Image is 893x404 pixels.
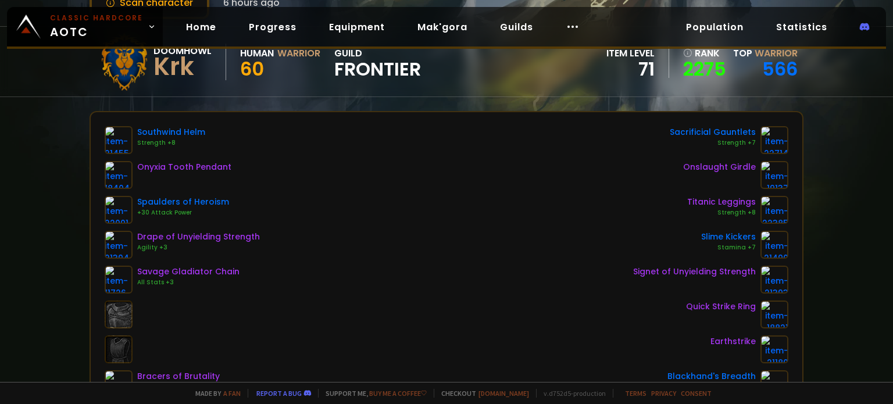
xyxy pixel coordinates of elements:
img: item-22001 [105,196,133,224]
a: Classic HardcoreAOTC [7,7,163,47]
div: Titanic Leggings [687,196,756,208]
div: Krk [153,58,212,76]
div: Slime Kickers [701,231,756,243]
div: +30 Attack Power [137,208,229,217]
div: Agility +3 [137,243,260,252]
a: Guilds [491,15,542,39]
img: item-11726 [105,266,133,294]
div: All Stats +3 [137,278,240,287]
div: Sacrificial Gauntlets [670,126,756,138]
div: Earthstrike [710,335,756,348]
div: 71 [606,60,655,78]
div: Onslaught Girdle [683,161,756,173]
a: Progress [240,15,306,39]
a: Population [677,15,753,39]
a: Buy me a coffee [369,389,427,398]
span: Frontier [334,60,421,78]
small: Classic Hardcore [50,13,143,23]
div: Strength +8 [137,138,205,148]
img: item-21394 [105,231,133,259]
a: 2275 [683,60,726,78]
a: Home [177,15,226,39]
img: item-19137 [760,161,788,189]
span: AOTC [50,13,143,41]
div: Southwind Helm [137,126,205,138]
a: Privacy [651,389,676,398]
a: Terms [625,389,646,398]
a: a fan [223,389,241,398]
span: Checkout [434,389,529,398]
a: 566 [762,56,798,82]
a: Report a bug [256,389,302,398]
span: 60 [240,56,264,82]
div: guild [334,46,421,78]
img: item-21180 [760,335,788,363]
div: Blackhand's Breadth [667,370,756,382]
div: Drape of Unyielding Strength [137,231,260,243]
div: rank [683,46,726,60]
img: item-21455 [105,126,133,154]
div: Strength +7 [670,138,756,148]
img: item-18821 [760,301,788,328]
img: item-22385 [760,196,788,224]
img: item-21490 [760,231,788,259]
div: item level [606,46,655,60]
div: Doomhowl [153,44,212,58]
span: Support me, [318,389,427,398]
a: Equipment [320,15,394,39]
div: Human [240,46,274,60]
span: Warrior [755,47,798,60]
div: Top [733,46,798,60]
div: Onyxia Tooth Pendant [137,161,231,173]
img: item-18404 [105,161,133,189]
a: Consent [681,389,712,398]
div: Signet of Unyielding Strength [633,266,756,278]
span: v. d752d5 - production [536,389,606,398]
div: Bracers of Brutality [137,370,220,382]
div: Warrior [277,46,320,60]
img: item-22714 [760,126,788,154]
div: Savage Gladiator Chain [137,266,240,278]
a: Mak'gora [408,15,477,39]
a: [DOMAIN_NAME] [478,389,529,398]
div: Spaulders of Heroism [137,196,229,208]
a: Statistics [767,15,837,39]
img: item-21393 [760,266,788,294]
div: Quick Strike Ring [686,301,756,313]
span: Made by [188,389,241,398]
div: Strength +8 [687,208,756,217]
div: Stamina +7 [701,243,756,252]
